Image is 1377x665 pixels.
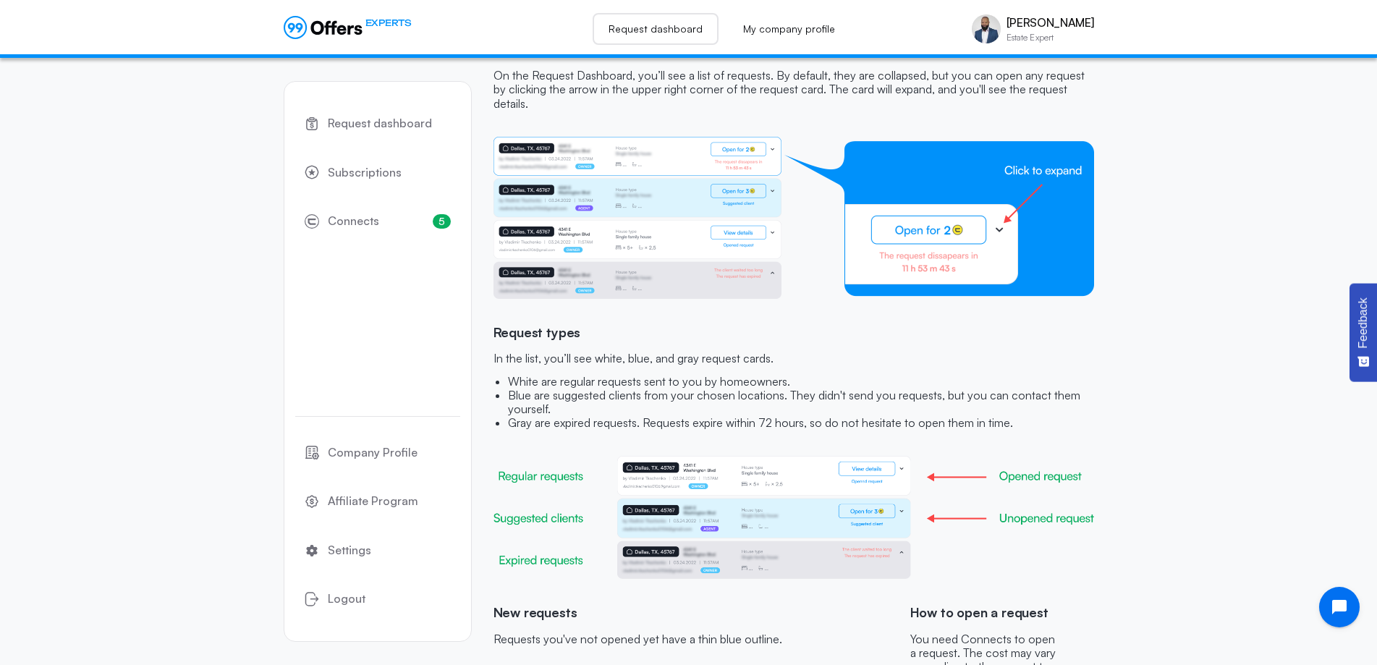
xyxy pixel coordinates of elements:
[284,16,412,39] a: EXPERTS
[493,69,1094,111] p: On the Request Dashboard, you’ll see a list of requests. By default, they are collapsed, but you ...
[295,532,460,569] a: Settings
[1007,16,1094,30] p: [PERSON_NAME]
[593,13,719,45] a: Request dashboard
[493,605,812,632] h2: New requests
[433,214,451,229] span: 5
[295,434,460,472] a: Company Profile
[508,375,1094,389] li: White are regular requests sent to you by homeowners.
[1007,33,1094,42] p: Estate Expert
[365,16,412,30] span: EXPERTS
[328,114,432,133] span: Request dashboard
[328,444,418,462] span: Company Profile
[1350,283,1377,381] button: Feedback - Show survey
[295,105,460,143] a: Request dashboard
[493,137,1094,299] img: expert instruction list
[328,590,365,609] span: Logout
[328,541,371,560] span: Settings
[493,325,1094,352] h2: Request types
[727,13,851,45] a: My company profile
[295,483,460,520] a: Affiliate Program
[295,580,460,618] button: Logout
[328,212,379,231] span: Connects
[972,14,1001,43] img: Karsten Miller
[328,164,402,182] span: Subscriptions
[295,203,460,240] a: Connects5
[328,492,418,511] span: Affiliate Program
[508,416,1094,430] li: Gray are expired requests. Requests expire within 72 hours, so do not hesitate to open them in time.
[1357,297,1370,348] span: Feedback
[910,605,1094,632] h2: How to open a request
[295,154,460,192] a: Subscriptions
[493,352,1094,365] p: In the list, you’ll see white, blue, and gray request cards.
[493,456,1094,579] img: expert instruction request type
[508,389,1094,416] li: Blue are suggested clients from your chosen locations. They didn't send you requests, but you can...
[493,632,812,646] p: Requests you've not opened yet have a thin blue outline.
